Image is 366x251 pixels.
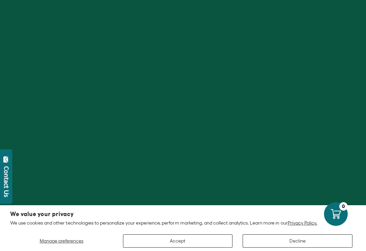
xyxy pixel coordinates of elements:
div: Contact Us [3,166,10,197]
div: 0 [339,202,348,211]
button: Decline [243,234,352,248]
p: We use cookies and other technologies to personalize your experience, perform marketing, and coll... [10,220,356,226]
span: Manage preferences [40,238,83,244]
h2: We value your privacy [10,211,356,217]
button: Manage preferences [10,234,113,248]
button: Accept [123,234,233,248]
a: Privacy Policy. [288,220,317,226]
